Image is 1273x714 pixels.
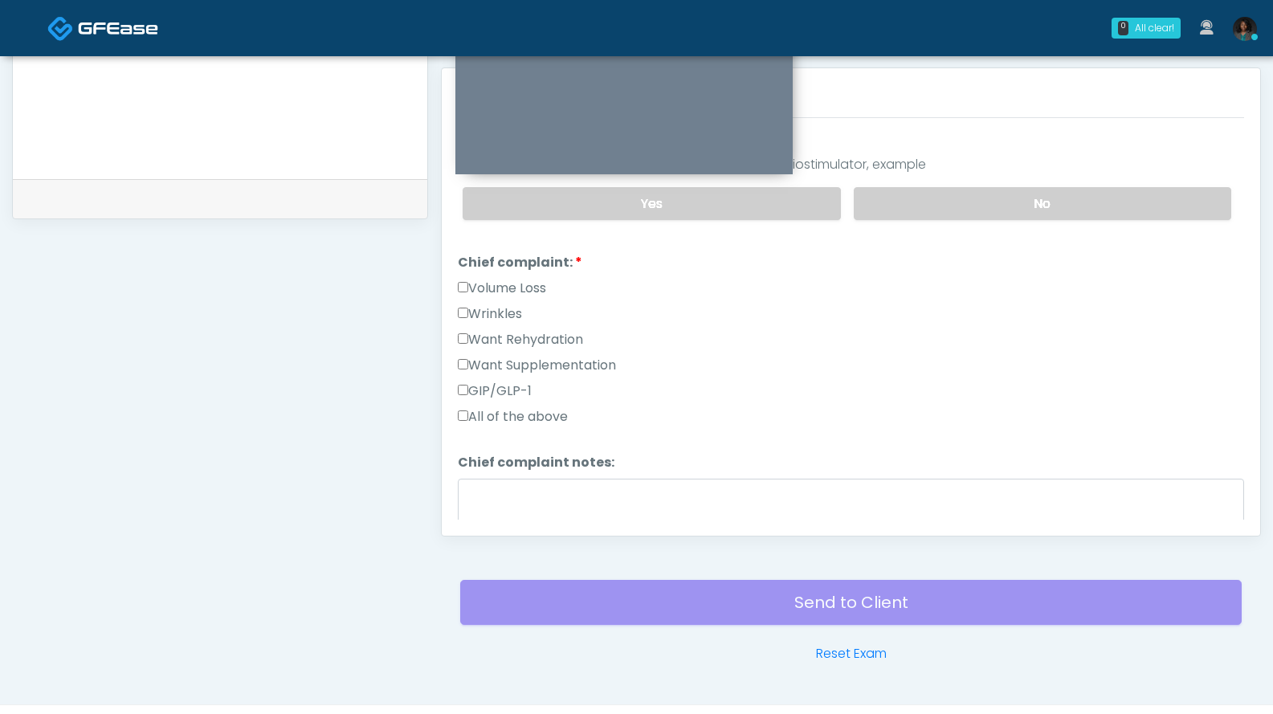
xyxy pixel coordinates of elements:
[13,6,61,55] button: Open LiveChat chat widget
[47,15,74,42] img: Docovia
[458,333,468,344] input: Want Rehydration
[816,644,887,663] a: Reset Exam
[458,282,468,292] input: Volume Loss
[458,407,568,426] label: All of the above
[1233,17,1257,41] img: Rukayat Bojuwon
[458,253,582,272] label: Chief complaint:
[854,187,1231,220] label: No
[458,385,468,395] input: GIP/GLP-1
[1135,21,1174,35] div: All clear!
[78,20,158,36] img: Docovia
[458,381,532,401] label: GIP/GLP-1
[458,330,583,349] label: Want Rehydration
[458,359,468,369] input: Want Supplementation
[458,304,522,324] label: Wrinkles
[458,279,546,298] label: Volume Loss
[47,2,158,54] a: Docovia
[458,308,468,318] input: Wrinkles
[1102,11,1190,45] a: 0 All clear!
[458,410,468,421] input: All of the above
[458,453,614,472] label: Chief complaint notes:
[1118,21,1128,35] div: 0
[458,356,616,375] label: Want Supplementation
[458,155,1244,174] div: The following questions is for Fillers, [MEDICAL_DATA], Biostimulator, example
[463,187,840,220] label: Yes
